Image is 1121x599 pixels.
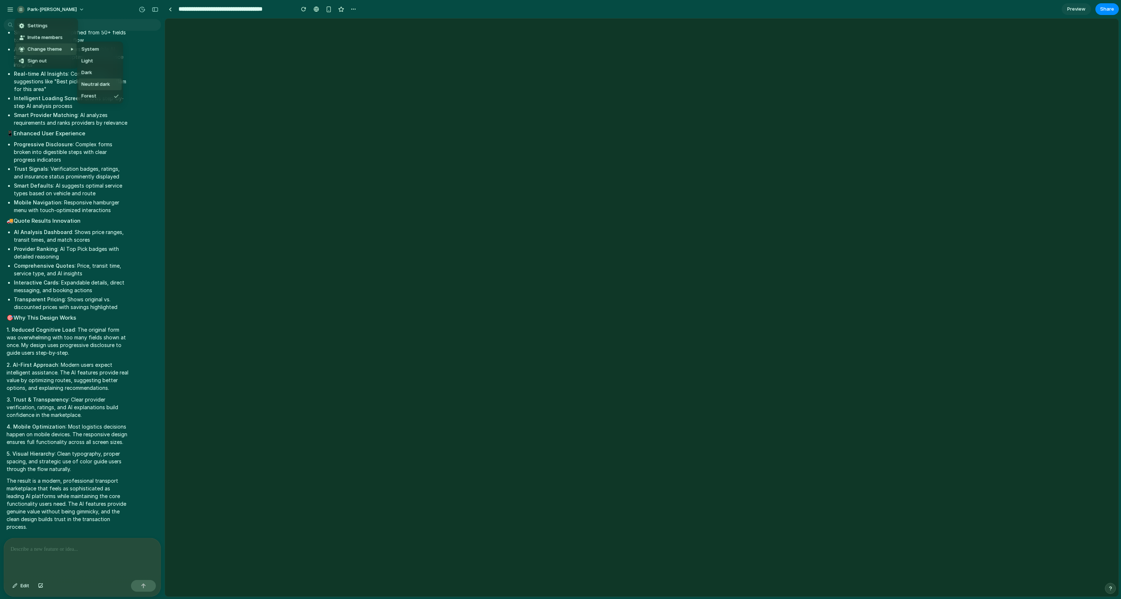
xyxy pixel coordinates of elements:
span: Forest [81,93,96,100]
span: Light [81,57,93,65]
span: Settings [27,22,48,30]
span: Dark [81,69,92,76]
span: System [81,46,99,53]
span: Invite members [27,34,63,41]
span: Change theme [27,46,62,53]
span: Neutral dark [81,81,110,88]
span: Sign out [27,57,47,65]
